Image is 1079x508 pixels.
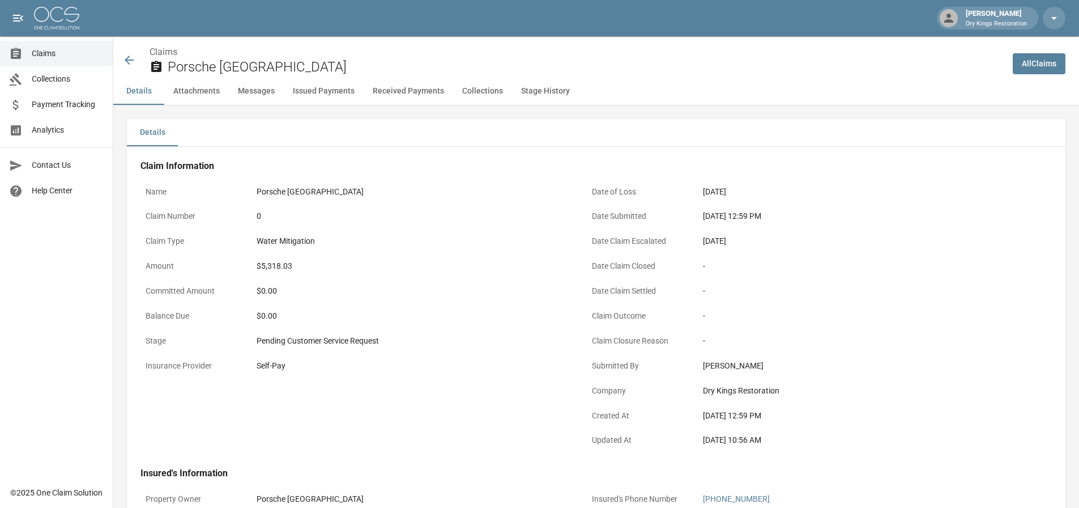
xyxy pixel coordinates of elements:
[587,230,689,252] p: Date Claim Escalated
[587,280,689,302] p: Date Claim Settled
[703,385,1014,397] div: Dry Kings Restoration
[140,255,242,277] p: Amount
[703,310,1014,322] div: -
[32,159,104,171] span: Contact Us
[140,330,242,352] p: Stage
[284,78,364,105] button: Issued Payments
[961,8,1031,28] div: [PERSON_NAME]
[10,487,103,498] div: © 2025 One Claim Solution
[257,360,568,372] div: Self-Pay
[257,285,568,297] div: $0.00
[257,235,568,247] div: Water Mitigation
[587,305,689,327] p: Claim Outcome
[257,186,568,198] div: Porsche [GEOGRAPHIC_DATA]
[703,260,1014,272] div: -
[7,7,29,29] button: open drawer
[966,19,1027,29] p: Dry Kings Restoration
[703,285,1014,297] div: -
[587,429,689,451] p: Updated At
[512,78,579,105] button: Stage History
[32,99,104,111] span: Payment Tracking
[140,181,242,203] p: Name
[32,73,104,85] span: Collections
[257,310,568,322] div: $0.00
[703,210,1014,222] div: [DATE] 12:59 PM
[703,410,1014,422] div: [DATE] 12:59 PM
[150,45,1004,59] nav: breadcrumb
[587,405,689,427] p: Created At
[703,494,770,503] a: [PHONE_NUMBER]
[127,119,178,146] button: Details
[453,78,512,105] button: Collections
[587,255,689,277] p: Date Claim Closed
[140,160,1020,172] h4: Claim Information
[1013,53,1065,74] a: AllClaims
[140,305,242,327] p: Balance Due
[587,181,689,203] p: Date of Loss
[150,46,177,57] a: Claims
[257,335,568,347] div: Pending Customer Service Request
[32,185,104,197] span: Help Center
[140,230,242,252] p: Claim Type
[229,78,284,105] button: Messages
[32,48,104,60] span: Claims
[257,210,568,222] div: 0
[364,78,453,105] button: Received Payments
[587,355,689,377] p: Submitted By
[140,468,1020,479] h4: Insured's Information
[140,280,242,302] p: Committed Amount
[34,7,79,29] img: ocs-logo-white-transparent.png
[113,78,164,105] button: Details
[32,124,104,136] span: Analytics
[164,78,229,105] button: Attachments
[140,205,242,227] p: Claim Number
[587,330,689,352] p: Claim Closure Reason
[587,380,689,402] p: Company
[140,355,242,377] p: Insurance Provider
[703,434,1014,446] div: [DATE] 10:56 AM
[127,119,1065,146] div: details tabs
[587,205,689,227] p: Date Submitted
[703,335,1014,347] div: -
[168,59,1004,75] h2: Porsche [GEOGRAPHIC_DATA]
[257,260,568,272] div: $5,318.03
[113,78,1079,105] div: anchor tabs
[703,186,1014,198] div: [DATE]
[257,493,568,505] div: Porsche [GEOGRAPHIC_DATA]
[703,360,1014,372] div: [PERSON_NAME]
[703,235,1014,247] div: [DATE]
